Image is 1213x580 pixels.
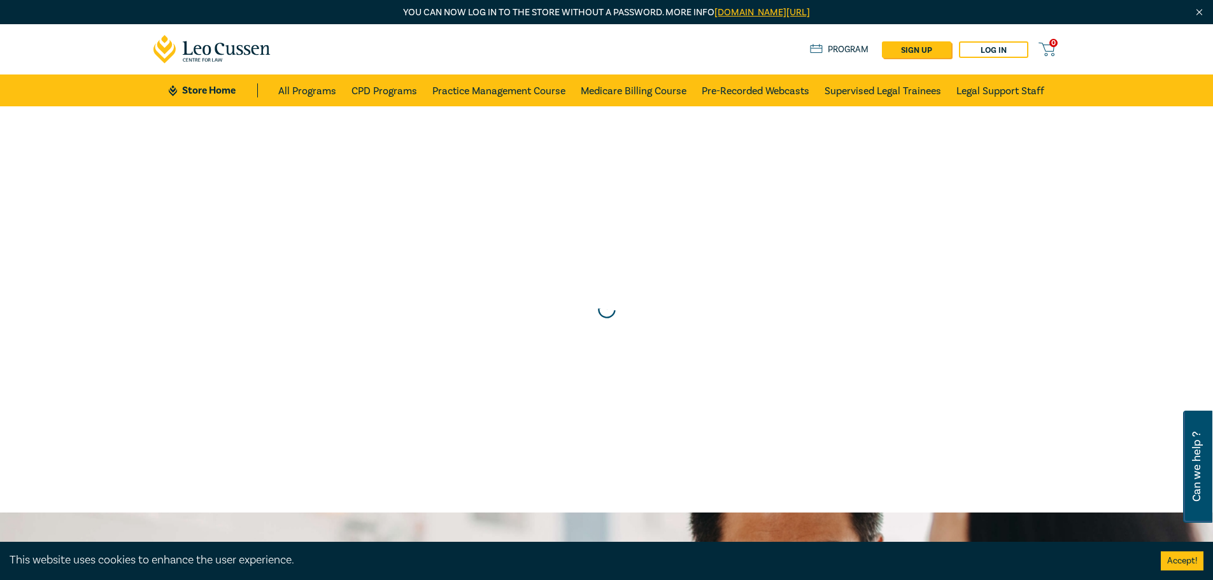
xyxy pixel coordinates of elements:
[432,74,565,106] a: Practice Management Course
[825,74,941,106] a: Supervised Legal Trainees
[1049,39,1058,47] span: 0
[278,74,336,106] a: All Programs
[169,83,257,97] a: Store Home
[351,74,417,106] a: CPD Programs
[714,6,810,18] a: [DOMAIN_NAME][URL]
[956,74,1044,106] a: Legal Support Staff
[581,74,686,106] a: Medicare Billing Course
[10,552,1142,569] div: This website uses cookies to enhance the user experience.
[810,43,869,57] a: Program
[1161,551,1203,570] button: Accept cookies
[882,41,951,58] a: sign up
[1191,418,1203,515] span: Can we help ?
[153,6,1060,20] p: You can now log in to the store without a password. More info
[702,74,809,106] a: Pre-Recorded Webcasts
[1194,7,1205,18] img: Close
[959,41,1028,58] a: Log in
